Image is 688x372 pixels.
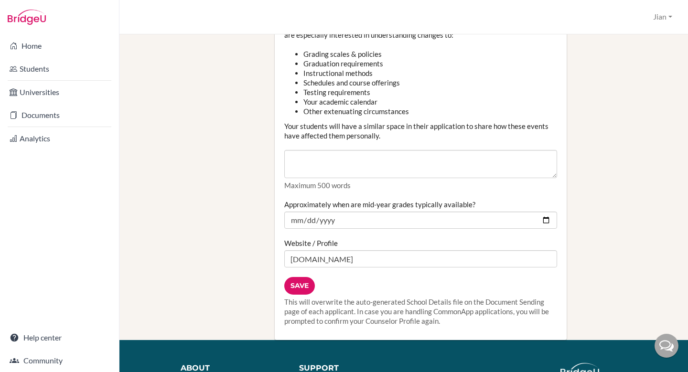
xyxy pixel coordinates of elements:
[303,59,557,68] li: Graduation requirements
[2,83,117,102] a: Universities
[2,129,117,148] a: Analytics
[303,87,557,97] li: Testing requirements
[284,238,338,248] label: Website / Profile
[303,49,557,59] li: Grading scales & policies
[8,10,46,25] img: Bridge-U
[284,200,475,209] label: Approximately when are mid-year grades typically available?
[284,181,557,190] p: Maximum 500 words
[303,68,557,78] li: Instructional methods
[303,106,557,116] li: Other extenuating circumstances
[2,59,117,78] a: Students
[2,36,117,55] a: Home
[2,328,117,347] a: Help center
[303,97,557,106] li: Your academic calendar
[2,106,117,125] a: Documents
[284,297,557,326] div: This will overwrite the auto-generated School Details file on the Document Sending page of each a...
[649,8,677,26] button: Jian
[22,7,42,15] span: Help
[284,277,315,295] input: Save
[2,351,117,370] a: Community
[303,78,557,87] li: Schedules and course offerings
